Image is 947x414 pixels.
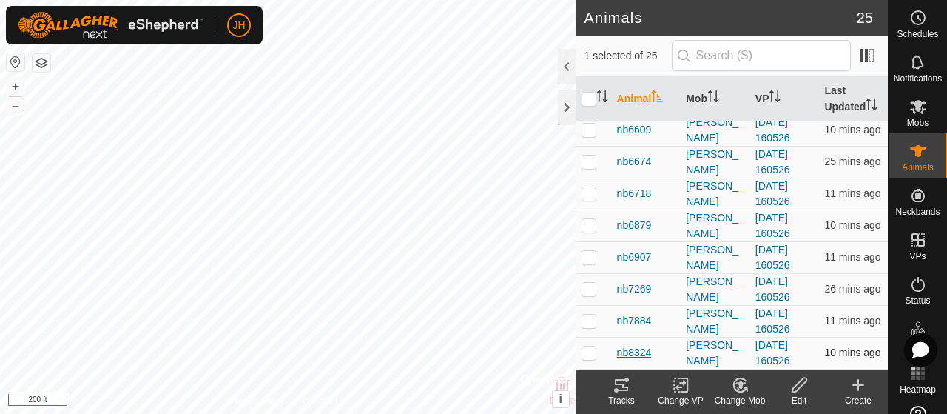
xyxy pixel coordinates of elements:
[755,339,790,367] a: [DATE] 160526
[651,394,710,407] div: Change VP
[617,313,652,329] span: nb7884
[894,74,942,83] span: Notifications
[902,163,934,172] span: Animals
[895,207,940,216] span: Neckbands
[617,345,652,361] span: nb8324
[755,148,790,176] a: [DATE] 160526
[686,274,744,305] div: [PERSON_NAME]
[7,53,24,71] button: Reset Map
[824,187,880,199] span: 14 Aug 2025, 1:03 pm
[824,156,880,167] span: 14 Aug 2025, 12:48 pm
[857,7,873,29] span: 25
[755,180,790,207] a: [DATE] 160526
[707,93,719,104] p-sorticon: Activate to sort
[710,394,769,407] div: Change Mob
[897,30,938,39] span: Schedules
[824,219,880,231] span: 14 Aug 2025, 1:03 pm
[651,93,663,104] p-sorticon: Activate to sort
[824,251,880,263] span: 14 Aug 2025, 1:03 pm
[824,124,880,136] span: 14 Aug 2025, 1:03 pm
[769,394,829,407] div: Edit
[617,218,652,233] span: nb6879
[755,276,790,303] a: [DATE] 160526
[686,115,744,146] div: [PERSON_NAME]
[824,283,880,295] span: 14 Aug 2025, 12:48 pm
[755,307,790,335] a: [DATE] 160526
[824,347,880,358] span: 14 Aug 2025, 1:03 pm
[672,40,851,71] input: Search (S)
[617,186,652,201] span: nb6718
[829,394,888,407] div: Create
[755,116,790,144] a: [DATE] 160526
[680,77,749,121] th: Mob
[7,97,24,115] button: –
[686,338,744,369] div: [PERSON_NAME]
[769,93,781,104] p-sorticon: Activate to sort
[900,385,936,394] span: Heatmap
[686,178,744,210] div: [PERSON_NAME]
[33,54,50,72] button: Map Layers
[18,12,203,39] img: Gallagher Logo
[818,77,888,121] th: Last Updated
[611,77,681,121] th: Animal
[617,281,652,297] span: nb7269
[617,122,652,138] span: nb6609
[866,101,877,113] p-sorticon: Activate to sort
[553,391,569,407] button: i
[909,252,926,261] span: VPs
[584,9,857,27] h2: Animals
[686,306,744,337] div: [PERSON_NAME]
[686,242,744,273] div: [PERSON_NAME]
[686,147,744,178] div: [PERSON_NAME]
[749,77,819,121] th: VP
[596,93,608,104] p-sorticon: Activate to sort
[229,395,285,408] a: Privacy Policy
[592,394,651,407] div: Tracks
[617,250,652,265] span: nb6907
[7,78,24,96] button: +
[559,393,562,405] span: i
[755,212,790,239] a: [DATE] 160526
[617,154,652,170] span: nb6674
[905,296,930,305] span: Status
[755,244,790,271] a: [DATE] 160526
[824,315,880,327] span: 14 Aug 2025, 1:03 pm
[302,395,346,408] a: Contact Us
[907,118,929,127] span: Mobs
[584,48,672,64] span: 1 selected of 25
[232,18,245,33] span: JH
[686,210,744,241] div: [PERSON_NAME]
